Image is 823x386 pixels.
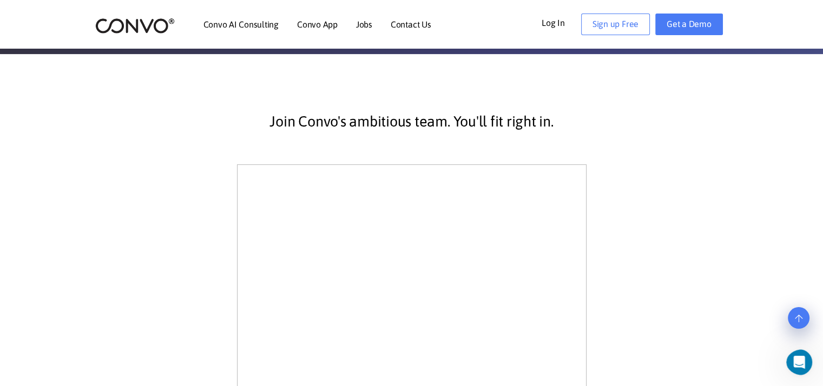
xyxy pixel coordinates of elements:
[786,349,820,375] iframe: Intercom live chat
[391,20,431,29] a: Contact Us
[120,108,704,135] p: Join Convo's ambitious team. You'll fit right in.
[203,20,279,29] a: Convo AI Consulting
[297,20,338,29] a: Convo App
[581,14,650,35] a: Sign up Free
[542,14,581,31] a: Log In
[95,17,175,34] img: logo_2.png
[655,14,723,35] a: Get a Demo
[356,20,372,29] a: Jobs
